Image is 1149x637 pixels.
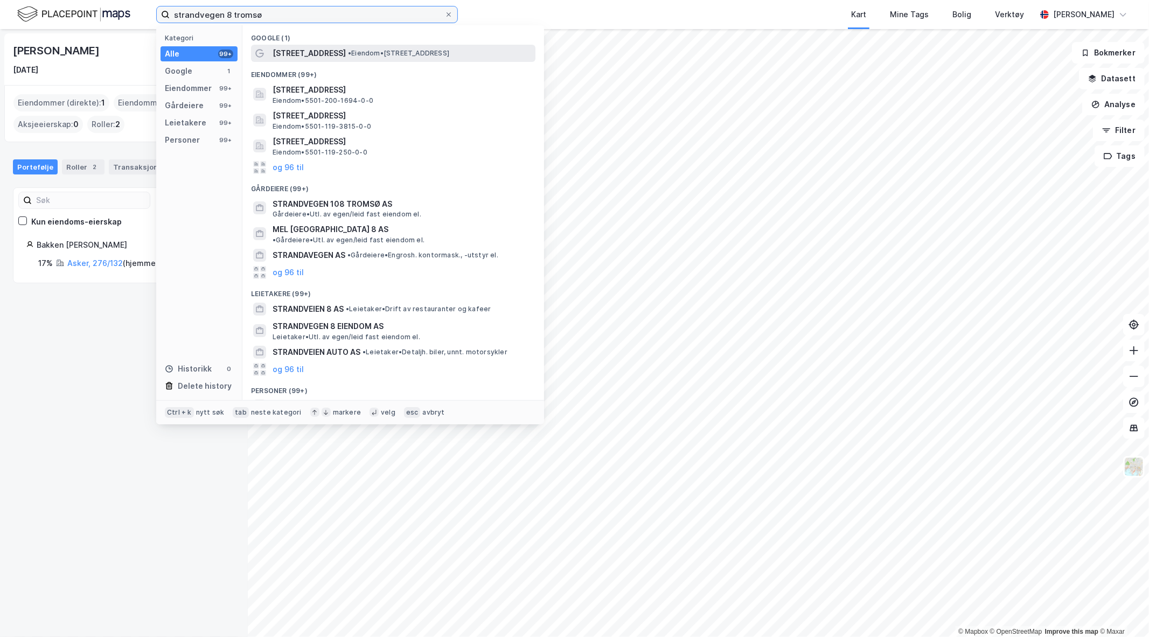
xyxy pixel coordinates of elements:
span: • [346,305,349,313]
div: neste kategori [251,408,302,417]
span: Eiendom • 5501-200-1694-0-0 [273,96,373,105]
button: Filter [1093,120,1145,141]
span: Eiendom • [STREET_ADDRESS] [348,49,449,58]
span: STRANDAVEGEN AS [273,249,345,262]
div: markere [333,408,361,417]
div: Alle [165,47,179,60]
span: STRANDVEGEN 8 EIENDOM AS [273,320,531,333]
div: Roller : [87,116,124,133]
span: STRANDVEIEN AUTO AS [273,346,360,359]
button: og 96 til [273,266,304,279]
div: Delete history [178,380,232,393]
div: [DATE] [13,64,38,76]
span: • [363,348,366,356]
span: • [273,236,276,244]
div: Aksjeeierskap : [13,116,83,133]
div: Kart [851,8,866,21]
span: 2 [115,118,120,131]
button: Analyse [1082,94,1145,115]
a: Mapbox [958,628,988,635]
div: Ctrl + k [165,407,194,418]
div: Portefølje [13,159,58,174]
span: Leietaker • Detaljh. biler, unnt. motorsykler [363,348,507,356]
div: Gårdeiere [165,99,204,112]
span: STRANDVEIEN 8 AS [273,303,344,316]
div: Historikk [165,362,212,375]
button: Tags [1095,145,1145,167]
div: nytt søk [196,408,225,417]
span: MEL [GEOGRAPHIC_DATA] 8 AS [273,223,388,236]
div: Bolig [952,8,971,21]
div: 99+ [218,50,233,58]
div: Eiendommer (direkte) : [13,94,109,111]
div: tab [233,407,249,418]
div: Verktøy [995,8,1024,21]
div: avbryt [422,408,444,417]
div: 0 [225,365,233,373]
div: Eiendommer (Indirekte) : [114,94,218,111]
span: Gårdeiere • Utl. av egen/leid fast eiendom el. [273,210,421,219]
div: esc [404,407,421,418]
span: Leietaker • Utl. av egen/leid fast eiendom el. [273,333,420,341]
div: 2 [89,162,100,172]
span: • [347,251,351,259]
img: Z [1124,457,1144,477]
button: Bokmerker [1072,42,1145,64]
span: • [348,49,351,57]
div: Personer [165,134,200,146]
span: [STREET_ADDRESS] [273,109,531,122]
span: Gårdeiere • Engrosh. kontormask., -utstyr el. [347,251,498,260]
div: 99+ [218,136,233,144]
input: Søk på adresse, matrikkel, gårdeiere, leietakere eller personer [170,6,444,23]
div: Eiendommer (99+) [242,62,544,81]
img: logo.f888ab2527a4732fd821a326f86c7f29.svg [17,5,130,24]
div: Leietakere (99+) [242,281,544,300]
div: 1 [225,67,233,75]
button: Datasett [1079,68,1145,89]
span: Leietaker • Drift av restauranter og kafeer [346,305,491,313]
span: [STREET_ADDRESS] [273,135,531,148]
span: Eiendom • 5501-119-250-0-0 [273,148,367,157]
div: [PERSON_NAME] [13,42,101,59]
div: Bakken [PERSON_NAME] [37,239,221,251]
div: Kategori [165,34,238,42]
span: STRANDVEGEN 108 TROMSØ AS [273,198,531,211]
span: [STREET_ADDRESS] [273,83,531,96]
a: OpenStreetMap [990,628,1042,635]
span: [STREET_ADDRESS] [273,47,346,60]
iframe: Chat Widget [1095,585,1149,637]
div: Personer (99+) [242,378,544,397]
div: Leietakere [165,116,206,129]
span: Eiendom • 5501-119-3815-0-0 [273,122,371,131]
span: 0 [73,118,79,131]
div: Transaksjoner [109,159,183,174]
div: Mine Tags [890,8,929,21]
span: 1 [101,96,105,109]
a: Improve this map [1045,628,1098,635]
div: Gårdeiere (99+) [242,176,544,195]
div: Kontrollprogram for chat [1095,585,1149,637]
a: Asker, 276/132 [67,258,123,268]
div: 17% [38,257,53,270]
div: 99+ [218,118,233,127]
div: ( hjemmelshaver ) [67,257,185,270]
div: Kun eiendoms-eierskap [31,215,122,228]
div: Google [165,65,192,78]
div: 99+ [218,84,233,93]
div: velg [381,408,395,417]
span: Gårdeiere • Utl. av egen/leid fast eiendom el. [273,236,424,244]
div: 99+ [218,101,233,110]
input: Søk [32,192,150,208]
div: Google (1) [242,25,544,45]
div: Eiendommer [165,82,212,95]
div: [PERSON_NAME] [1053,8,1115,21]
button: og 96 til [273,363,304,376]
div: Roller [62,159,105,174]
button: og 96 til [273,161,304,174]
